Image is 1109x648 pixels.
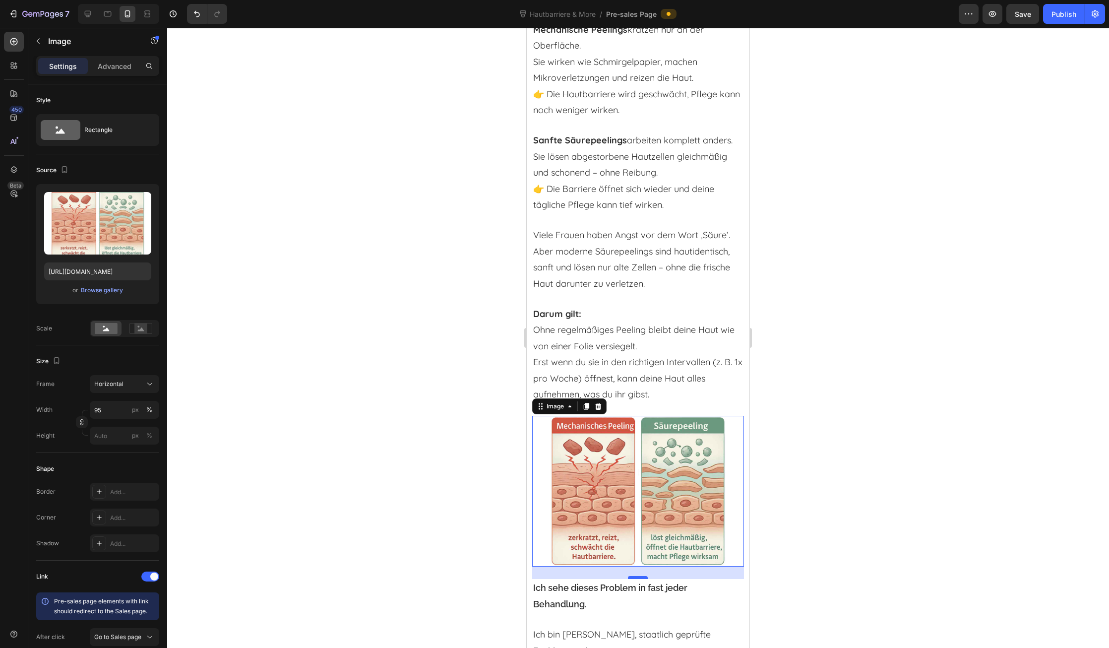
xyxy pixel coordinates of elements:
[26,26,109,34] div: Domain: [DOMAIN_NAME]
[49,61,77,71] p: Settings
[11,388,212,539] img: Frau guckt in die Kamera. ihr kinn liegt auf den händen. ihr schriftzug: ich pflege und pflege un...
[7,182,24,190] div: Beta
[6,280,55,292] strong: Darum gilt:
[90,401,159,419] input: px%
[36,164,70,177] div: Source
[18,374,39,383] div: Image
[48,35,132,47] p: Image
[44,192,151,255] img: preview-image
[132,431,139,440] div: px
[6,199,216,264] p: Viele Frauen haben Angst vor dem Wort ‚Säure‘. Aber moderne Säurepeelings sind hautidentisch, san...
[6,105,216,185] p: arbeiten komplett anders. Sie lösen abgestorbene Hautzellen gleichmäßig und schonend – ohne Reibu...
[36,464,54,473] div: Shape
[36,380,55,389] label: Frame
[80,285,123,295] button: Browse gallery
[1015,10,1031,18] span: Save
[6,599,216,631] p: Ich bin [PERSON_NAME], staatlich geprüfte Fachkosmetikerin.
[4,4,74,24] button: 7
[9,106,24,114] div: 450
[6,278,216,375] p: Ohne regelmäßiges Peeling bleibt deine Haut wie von einer Folie versiegelt. Erst wenn du sie in d...
[44,262,151,280] input: https://example.com/image.jpg
[36,539,59,548] div: Shadow
[16,16,24,24] img: logo_orange.svg
[606,9,657,19] span: Pre-sales Page
[36,487,56,496] div: Border
[36,405,53,414] label: Width
[129,404,141,416] button: %
[65,8,69,20] p: 7
[187,4,227,24] div: Undo/Redo
[90,628,159,646] button: Go to Sales page
[90,427,159,445] input: px%
[36,431,55,440] label: Height
[143,404,155,416] button: px
[94,380,123,389] span: Horizontal
[110,488,157,497] div: Add...
[81,286,123,295] div: Browse gallery
[90,375,159,393] button: Horizontal
[108,59,171,65] div: Keywords nach Traffic
[129,430,141,442] button: %
[6,107,100,118] strong: Sanfte Säurepeelings
[36,633,65,642] div: After click
[528,9,598,19] span: Hautbarriere & More
[84,119,145,141] div: Rectangle
[97,58,105,65] img: tab_keywords_by_traffic_grey.svg
[36,96,51,105] div: Style
[110,514,157,522] div: Add...
[1051,9,1076,19] div: Publish
[146,431,152,440] div: %
[28,16,49,24] div: v 4.0.25
[143,430,155,442] button: px
[51,59,73,65] div: Domain
[40,58,48,65] img: tab_domain_overview_orange.svg
[1006,4,1039,24] button: Save
[36,572,48,581] div: Link
[1043,4,1085,24] button: Publish
[146,405,152,414] div: %
[36,324,52,333] div: Scale
[98,61,131,71] p: Advanced
[132,405,139,414] div: px
[600,9,602,19] span: /
[94,633,141,641] span: Go to Sales page
[527,28,749,648] iframe: Design area
[6,552,216,584] p: Ich sehe dieses Problem in fast jeder Behandlung.
[110,539,157,548] div: Add...
[16,26,24,34] img: website_grey.svg
[36,355,62,368] div: Size
[36,513,56,522] div: Corner
[72,284,78,296] span: or
[54,597,149,615] span: Pre-sales page elements with link should redirect to the Sales page.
